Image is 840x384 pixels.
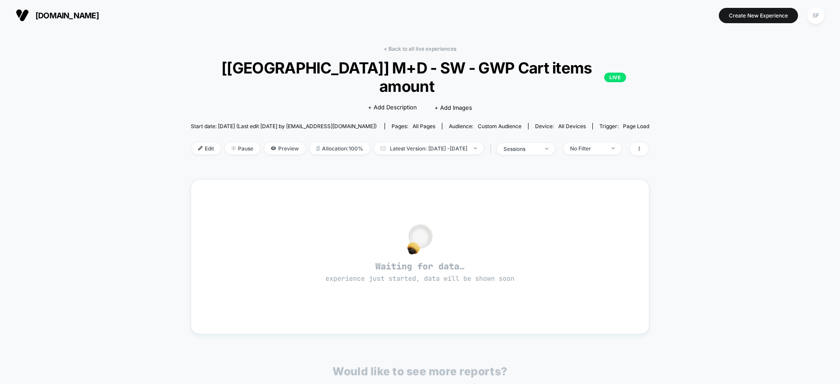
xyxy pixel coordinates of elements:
div: Pages: [392,123,435,129]
button: Create New Experience [719,8,798,23]
span: Page Load [623,123,649,129]
span: experience just started, data will be shown soon [325,274,514,283]
span: + Add Description [368,103,417,112]
img: rebalance [316,146,320,151]
span: Pause [225,143,260,154]
span: Preview [264,143,305,154]
div: No Filter [570,145,605,152]
span: Allocation: 100% [310,143,370,154]
a: < Back to all live experiences [384,45,456,52]
p: LIVE [604,73,626,82]
span: Device: [528,123,592,129]
img: edit [198,146,203,150]
span: all pages [413,123,435,129]
span: [DOMAIN_NAME] [35,11,99,20]
p: Would like to see more reports? [332,365,507,378]
span: | [488,143,497,155]
img: end [231,146,236,150]
img: calendar [381,146,385,150]
span: Latest Version: [DATE] - [DATE] [374,143,483,154]
img: Visually logo [16,9,29,22]
div: Audience: [449,123,521,129]
span: Edit [192,143,220,154]
span: Waiting for data… [206,261,633,283]
span: Start date: [DATE] (Last edit [DATE] by [EMAIL_ADDRESS][DOMAIN_NAME]) [191,123,377,129]
span: + Add Images [434,104,472,111]
div: Trigger: [599,123,649,129]
img: end [474,147,477,149]
button: SF [805,7,827,24]
img: end [545,148,548,150]
span: all devices [558,123,586,129]
img: no_data [407,224,433,255]
span: [[GEOGRAPHIC_DATA]] M+D - SW - GWP Cart items amount [214,59,626,95]
div: sessions [504,146,539,152]
img: end [612,147,615,149]
div: SF [807,7,824,24]
button: [DOMAIN_NAME] [13,8,101,22]
span: Custom Audience [478,123,521,129]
